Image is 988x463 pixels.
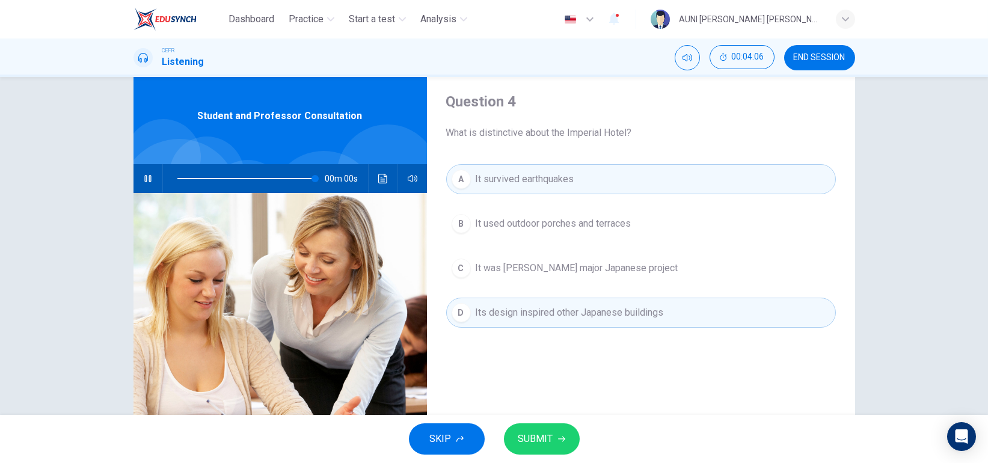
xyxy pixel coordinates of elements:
span: 00:04:06 [732,52,764,62]
button: Dashboard [224,8,279,30]
div: AUNI [PERSON_NAME] [PERSON_NAME] [680,12,821,26]
button: SKIP [409,423,485,455]
span: Student and Professor Consultation [198,109,363,123]
span: SKIP [430,431,452,447]
img: EduSynch logo [133,7,197,31]
div: D [452,303,471,322]
button: BIt used outdoor porches and terraces [446,209,836,239]
button: AIt survived earthquakes [446,164,836,194]
span: SUBMIT [518,431,553,447]
span: It used outdoor porches and terraces [476,216,631,231]
div: Hide [710,45,775,70]
img: Profile picture [651,10,670,29]
button: Analysis [416,8,472,30]
div: C [452,259,471,278]
div: Open Intercom Messenger [947,422,976,451]
a: EduSynch logo [133,7,224,31]
button: END SESSION [784,45,855,70]
button: Click to see the audio transcription [373,164,393,193]
button: SUBMIT [504,423,580,455]
span: Practice [289,12,324,26]
span: Start a test [349,12,395,26]
div: B [452,214,471,233]
span: Its design inspired other Japanese buildings [476,305,664,320]
img: en [563,15,578,24]
button: Practice [284,8,339,30]
span: It survived earthquakes [476,172,574,186]
button: DIts design inspired other Japanese buildings [446,298,836,328]
span: 00m 00s [325,164,368,193]
span: Analysis [420,12,456,26]
div: Mute [675,45,700,70]
span: CEFR [162,46,175,55]
span: END SESSION [794,53,845,63]
button: 00:04:06 [710,45,775,69]
span: It was [PERSON_NAME] major Japanese project [476,261,678,275]
button: Start a test [344,8,411,30]
span: Dashboard [229,12,274,26]
h1: Listening [162,55,204,69]
button: CIt was [PERSON_NAME] major Japanese project [446,253,836,283]
h4: Question 4 [446,92,836,111]
div: A [452,170,471,189]
span: What is distinctive about the Imperial Hotel? [446,126,836,140]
